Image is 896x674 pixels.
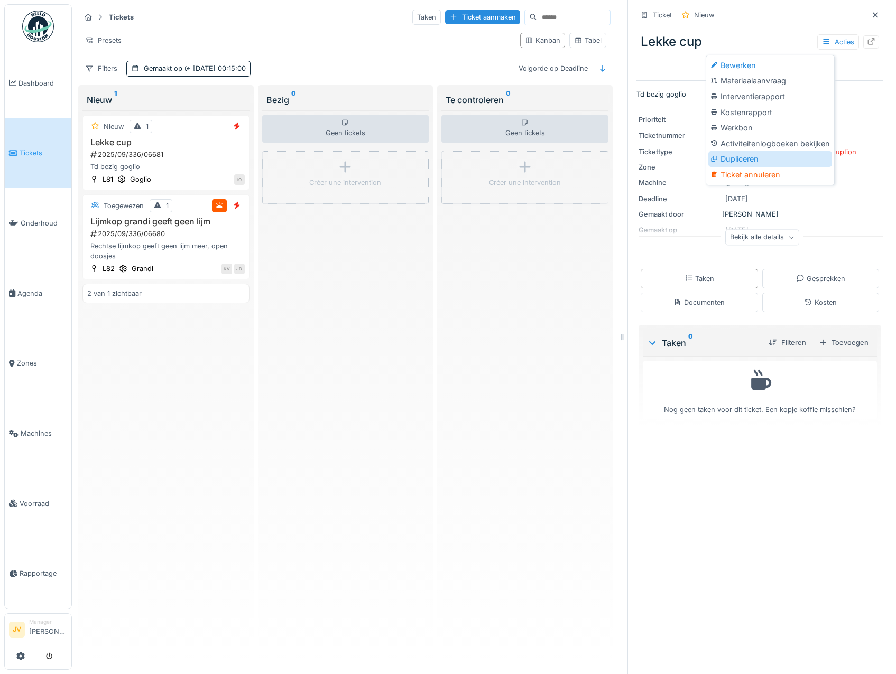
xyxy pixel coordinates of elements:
[636,28,883,55] div: Lekke cup
[639,115,718,125] div: Prioriteit
[103,174,113,184] div: L81
[105,12,138,22] strong: Tickets
[725,194,748,204] div: [DATE]
[87,241,245,261] div: Rechtse lijmkop geeft geen lijm meer, open doosjes
[639,147,718,157] div: Tickettype
[146,121,149,132] div: 1
[685,274,714,284] div: Taken
[650,366,870,415] div: Nog geen taken voor dit ticket. Een kopje koffie misschien?
[525,35,560,45] div: Kanban
[441,115,608,143] div: Geen tickets
[21,428,67,438] span: Machines
[80,61,122,76] div: Filters
[412,10,441,25] div: Taken
[29,618,67,626] div: Manager
[114,93,117,106] sup: 1
[80,33,126,48] div: Presets
[694,10,714,20] div: Nieuw
[87,288,142,298] div: 2 van 1 zichtbaar
[9,622,25,638] li: JV
[708,151,832,167] div: Dupliceren
[764,335,810,350] div: Filteren
[291,93,296,106] sup: 0
[506,93,511,106] sup: 0
[489,177,561,188] div: Créer une intervention
[688,336,693,349] sup: 0
[20,568,67,578] span: Rapportage
[708,136,832,152] div: Activiteitenlogboeken bekijken
[673,297,725,307] div: Documenten
[309,177,381,188] div: Créer une intervention
[182,64,246,72] span: [DATE] 00:15:00
[266,93,425,106] div: Bezig
[104,121,124,132] div: Nieuw
[639,209,718,219] div: Gemaakt door
[87,217,245,227] h3: Lijmkop grandi geeft geen lijm
[130,174,151,184] div: Goglio
[708,167,832,183] div: Ticket annuleren
[639,177,718,188] div: Machine
[144,63,246,73] div: Gemaakt op
[708,58,832,73] div: Bewerken
[636,89,883,99] p: Td bezig goglio
[17,288,67,298] span: Agenda
[796,274,845,284] div: Gesprekken
[234,174,245,185] div: IO
[132,264,153,274] div: Grandi
[445,10,520,24] div: Ticket aanmaken
[221,264,232,274] div: KV
[639,209,881,219] div: [PERSON_NAME]
[804,297,837,307] div: Kosten
[29,618,67,641] li: [PERSON_NAME]
[639,130,718,141] div: Ticketnummer
[647,336,760,349] div: Taken
[20,499,67,509] span: Voorraad
[87,137,245,147] h3: Lekke cup
[234,264,245,274] div: JD
[104,201,144,211] div: Toegewezen
[17,358,67,368] span: Zones
[708,120,832,136] div: Werkbon
[639,162,718,172] div: Zone
[653,10,672,20] div: Ticket
[708,73,832,89] div: Materiaalaanvraag
[639,194,718,204] div: Deadline
[708,105,832,120] div: Kostenrapport
[708,89,832,105] div: Interventierapport
[21,218,67,228] span: Onderhoud
[166,201,169,211] div: 1
[514,61,593,76] div: Volgorde op Deadline
[22,11,54,42] img: Badge_color-CXgf-gQk.svg
[103,264,115,274] div: L82
[262,115,429,143] div: Geen tickets
[87,93,245,106] div: Nieuw
[20,148,67,158] span: Tickets
[19,78,67,88] span: Dashboard
[89,229,245,239] div: 2025/09/336/06680
[574,35,602,45] div: Tabel
[817,34,859,50] div: Acties
[446,93,604,106] div: Te controleren
[725,230,799,245] div: Bekijk alle details
[89,149,245,160] div: 2025/09/336/06681
[815,335,873,350] div: Toevoegen
[87,162,245,172] div: Td bezig goglio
